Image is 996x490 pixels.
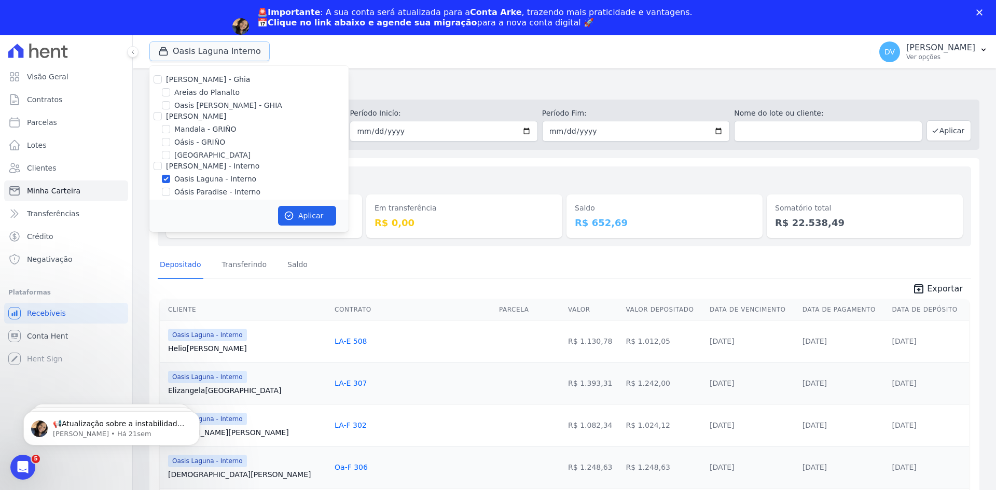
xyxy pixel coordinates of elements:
a: unarchive Exportar [904,283,971,297]
i: unarchive [912,283,925,295]
th: Parcela [495,299,564,320]
a: Parcelas [4,112,128,133]
label: Período Fim: [542,108,730,119]
a: [DATE] [803,379,827,387]
a: Transferências [4,203,128,224]
a: [DATE] [710,379,734,387]
p: Ver opções [906,53,975,61]
label: Oasis [PERSON_NAME] - GHIA [174,100,282,111]
label: [PERSON_NAME] - Interno [166,162,259,170]
a: [DATE] [710,463,734,471]
td: R$ 1.242,00 [622,362,706,404]
a: LA-F 302 [335,421,367,429]
dd: R$ 22.538,49 [775,216,955,230]
a: [DATE] [803,337,827,345]
a: [DATE] [892,421,916,429]
a: Transferindo [220,252,269,279]
span: Crédito [27,231,53,242]
a: [DATE] [710,337,734,345]
label: [GEOGRAPHIC_DATA] [174,150,251,161]
a: LA-E 307 [335,379,367,387]
th: Valor [564,299,621,320]
b: 🚨Importante [257,7,320,17]
b: Clique no link abaixo e agende sua migração [268,18,477,27]
label: Areias do Planalto [174,87,240,98]
a: Clientes [4,158,128,178]
dt: Somatório total [775,203,955,214]
a: [DATE] [710,421,734,429]
div: Plataformas [8,286,124,299]
td: R$ 1.024,12 [622,404,706,446]
span: Exportar [927,283,963,295]
td: R$ 1.248,63 [564,446,621,488]
a: Elizangela[GEOGRAPHIC_DATA] [168,385,326,396]
span: Recebíveis [27,308,66,318]
th: Valor Depositado [622,299,706,320]
td: R$ 1.082,34 [564,404,621,446]
span: Visão Geral [27,72,68,82]
span: Lotes [27,140,47,150]
a: Crédito [4,226,128,247]
p: [PERSON_NAME] [906,43,975,53]
label: [PERSON_NAME] - Ghia [166,75,250,83]
a: [DATE] [803,463,827,471]
button: Oasis Laguna Interno [149,41,270,61]
th: Data de Pagamento [798,299,888,320]
img: Profile image for Adriane [232,18,249,35]
td: R$ 1.393,31 [564,362,621,404]
label: Oásis Paradise - Interno [174,187,260,198]
dt: Saldo [575,203,754,214]
b: Conta Arke [470,7,521,17]
th: Cliente [160,299,330,320]
button: DV [PERSON_NAME] Ver opções [871,37,996,66]
a: Visão Geral [4,66,128,87]
label: Mandala - GRIÑO [174,124,237,135]
a: LA-E 508 [335,337,367,345]
dt: Em transferência [375,203,554,214]
a: Contratos [4,89,128,110]
a: [DATE] [803,421,827,429]
span: Oasis Laguna - Interno [168,329,247,341]
a: [DATE] [892,337,916,345]
td: R$ 1.248,63 [622,446,706,488]
a: Saldo [285,252,310,279]
span: Oasis Laguna - Interno [168,371,247,383]
td: R$ 1.012,05 [622,320,706,362]
label: [PERSON_NAME] [166,112,226,120]
a: Agendar migração [257,34,343,46]
a: Conta Hent [4,326,128,346]
label: Oasis Laguna - Interno [174,174,256,185]
iframe: Intercom live chat [10,455,35,480]
span: Clientes [27,163,56,173]
a: Helio[PERSON_NAME] [168,343,326,354]
span: Contratos [27,94,62,105]
a: Lotes [4,135,128,156]
button: Aplicar [926,120,971,141]
span: DV [884,48,895,55]
td: R$ 1.130,78 [564,320,621,362]
div: Fechar [976,9,987,16]
span: Minha Carteira [27,186,80,196]
span: Negativação [27,254,73,264]
a: Recebíveis [4,303,128,324]
a: [DATE] [892,379,916,387]
a: Depositado [158,252,203,279]
a: [DEMOGRAPHIC_DATA][PERSON_NAME] [168,469,326,480]
label: Nome do lote ou cliente: [734,108,922,119]
button: Aplicar [278,206,336,226]
th: Contrato [330,299,495,320]
label: Oásis - GRIÑO [174,137,225,148]
dd: R$ 0,00 [375,216,554,230]
h2: Minha Carteira [149,77,979,95]
span: Conta Hent [27,331,68,341]
th: Data de Depósito [888,299,969,320]
span: Transferências [27,208,79,219]
a: Oa-F 306 [335,463,368,471]
a: Negativação [4,249,128,270]
a: [DATE] [892,463,916,471]
label: Período Inicío: [350,108,537,119]
th: Data de Vencimento [706,299,798,320]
